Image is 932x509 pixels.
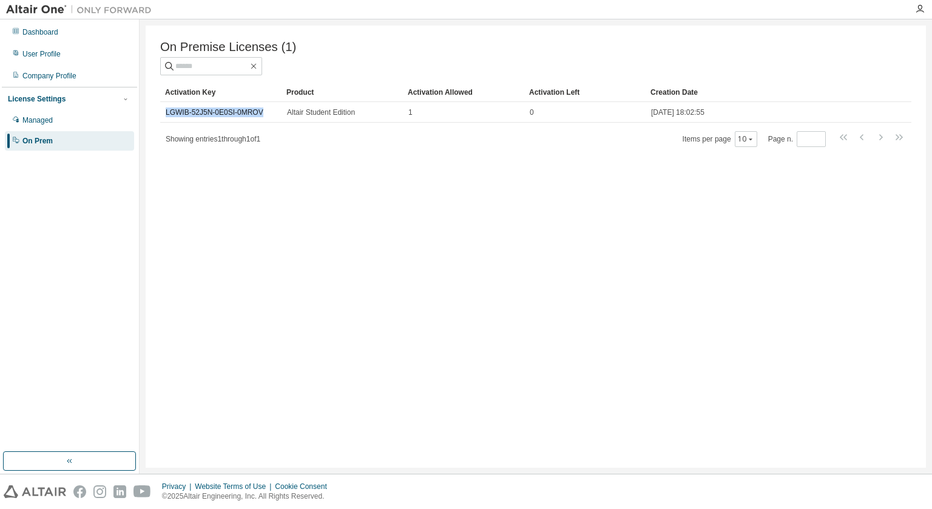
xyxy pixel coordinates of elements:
[768,131,826,147] span: Page n.
[166,135,260,143] span: Showing entries 1 through 1 of 1
[683,131,757,147] span: Items per page
[195,482,275,491] div: Website Terms of Use
[529,83,641,102] div: Activation Left
[162,491,334,502] p: © 2025 Altair Engineering, Inc. All Rights Reserved.
[530,108,534,117] span: 0
[286,83,398,102] div: Product
[22,49,61,59] div: User Profile
[22,27,58,37] div: Dashboard
[4,485,66,498] img: altair_logo.svg
[113,485,126,498] img: linkedin.svg
[275,482,334,491] div: Cookie Consent
[287,108,355,117] span: Altair Student Edition
[22,136,53,146] div: On Prem
[73,485,86,498] img: facebook.svg
[408,108,413,117] span: 1
[6,4,158,16] img: Altair One
[22,71,76,81] div: Company Profile
[738,134,754,144] button: 10
[93,485,106,498] img: instagram.svg
[408,83,519,102] div: Activation Allowed
[166,108,263,117] a: LGWIB-52J5N-0E0SI-0MROV
[22,115,53,125] div: Managed
[651,108,704,117] span: [DATE] 18:02:55
[650,83,858,102] div: Creation Date
[160,40,296,54] span: On Premise Licenses (1)
[162,482,195,491] div: Privacy
[8,94,66,104] div: License Settings
[165,83,277,102] div: Activation Key
[133,485,151,498] img: youtube.svg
